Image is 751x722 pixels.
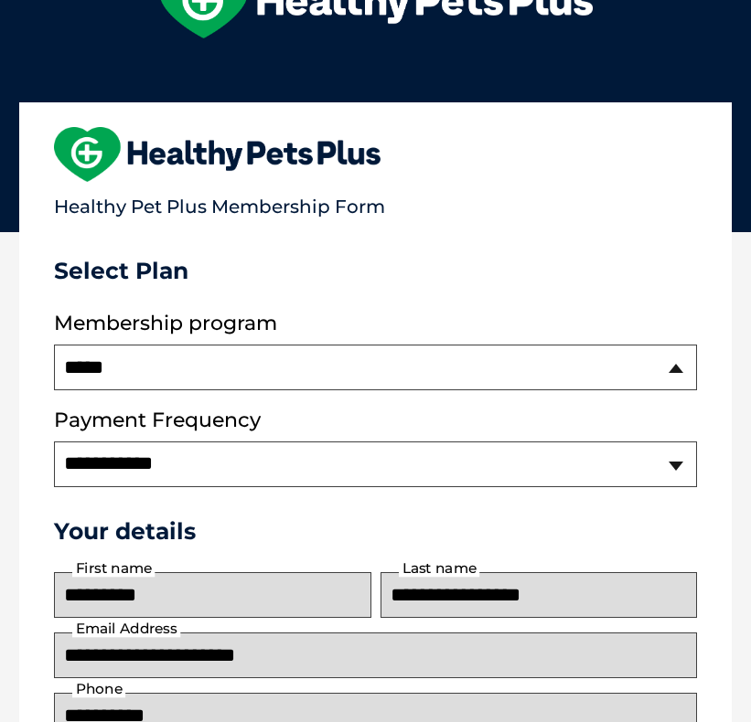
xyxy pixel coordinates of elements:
h3: Your details [54,517,697,545]
label: Email Address [72,621,180,637]
label: First name [72,560,155,577]
label: Payment Frequency [54,409,261,432]
h3: Select Plan [54,257,697,284]
img: heart-shape-hpp-logo-large.png [54,127,381,182]
label: Phone [72,681,125,697]
label: Last name [399,560,479,577]
label: Membership program [54,312,697,335]
p: Healthy Pet Plus Membership Form [54,187,697,218]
